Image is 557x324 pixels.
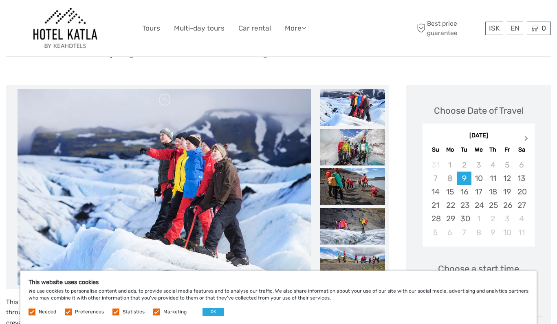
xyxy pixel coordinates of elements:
a: More [285,22,306,34]
div: Choose Tuesday, October 7th, 2025 [457,226,471,239]
div: We use cookies to personalise content and ads, to provide social media features and to analyse ou... [20,271,537,324]
div: Not available Sunday, September 7th, 2025 [428,172,443,185]
div: Choose Wednesday, September 17th, 2025 [471,185,486,198]
label: Preferences [75,309,104,315]
img: 9bb4bc0a01374fa5816d7ec4ce579c19_slider_thumbnail.jpeg [320,247,385,284]
img: 77c4595b14ab4281a9ad3599abc834c9_slider_thumbnail.jpeg [320,89,385,126]
button: OK [203,308,224,316]
div: Th [486,144,500,155]
div: Choose Sunday, September 28th, 2025 [428,212,443,225]
label: Needed [39,309,56,315]
img: 9b6b78986f8f46678142be69ff4ca283_slider_thumbnail.jpeg [320,208,385,245]
div: Choose Saturday, October 4th, 2025 [514,212,528,225]
div: Choose Tuesday, September 23rd, 2025 [457,198,471,212]
div: Not available Sunday, August 31st, 2025 [428,158,443,172]
div: Choose Thursday, September 11th, 2025 [486,172,500,185]
div: Choose Friday, October 10th, 2025 [500,226,514,239]
div: Choose Saturday, September 13th, 2025 [514,172,528,185]
div: Not available Saturday, September 6th, 2025 [514,158,528,172]
img: 381c591f5acf460eb1a8f927a16449b1_slider_thumbnail.jpeg [320,129,385,165]
label: Statistics [123,309,145,315]
div: Not available Wednesday, September 3rd, 2025 [471,158,486,172]
div: Choose Tuesday, September 30th, 2025 [457,212,471,225]
div: We [471,144,486,155]
button: Next Month [521,134,534,147]
span: Best price guarantee [415,19,483,37]
div: Choose Wednesday, October 8th, 2025 [471,226,486,239]
div: Choose Saturday, September 27th, 2025 [514,198,528,212]
a: Multi-day tours [174,22,225,34]
button: Open LiveChat chat widget [94,13,103,22]
div: Mo [443,144,457,155]
div: Choose Monday, September 15th, 2025 [443,185,457,198]
a: Car rental [238,22,271,34]
div: Choose Monday, October 6th, 2025 [443,226,457,239]
div: Not available Thursday, September 4th, 2025 [486,158,500,172]
div: Choose Monday, September 29th, 2025 [443,212,457,225]
div: Tu [457,144,471,155]
div: Not available Monday, September 8th, 2025 [443,172,457,185]
div: Choose Tuesday, September 9th, 2025 [457,172,471,185]
div: Choose Wednesday, October 1st, 2025 [471,212,486,225]
div: Choose Sunday, September 21st, 2025 [428,198,443,212]
div: Choose Thursday, September 25th, 2025 [486,198,500,212]
div: Choose Friday, October 3rd, 2025 [500,212,514,225]
div: Choose Saturday, October 11th, 2025 [514,226,528,239]
h5: This website uses cookies [29,279,528,286]
div: Choose Saturday, September 20th, 2025 [514,185,528,198]
div: Choose Monday, September 22nd, 2025 [443,198,457,212]
div: Su [428,144,443,155]
span: ISK [489,24,500,32]
a: Tours [142,22,160,34]
img: 462-d497edbe-725d-445a-8006-b08859142f12_logo_big.jpg [32,6,99,51]
div: Choose Friday, September 26th, 2025 [500,198,514,212]
div: [DATE] [423,132,535,140]
div: Choose Date of Travel [434,104,524,117]
img: fbac75ea4abe487f9b6b6b49ef2853c7_slider_thumbnail.jpeg [320,168,385,205]
div: Sa [514,144,528,155]
div: Fr [500,144,514,155]
div: Choose Wednesday, September 10th, 2025 [471,172,486,185]
div: EN [507,22,523,35]
label: Marketing [163,309,187,315]
div: Not available Tuesday, September 2nd, 2025 [457,158,471,172]
p: We're away right now. Please check back later! [11,14,92,21]
div: Choose Sunday, October 5th, 2025 [428,226,443,239]
div: Choose Thursday, October 2nd, 2025 [486,212,500,225]
div: Choose Tuesday, September 16th, 2025 [457,185,471,198]
div: Choose Friday, September 12th, 2025 [500,172,514,185]
div: Choose Sunday, September 14th, 2025 [428,185,443,198]
div: Not available Monday, September 1st, 2025 [443,158,457,172]
div: month 2025-09 [425,158,532,239]
div: Choose Friday, September 19th, 2025 [500,185,514,198]
div: Choose Thursday, September 18th, 2025 [486,185,500,198]
img: 77c4595b14ab4281a9ad3599abc834c9_main_slider.jpeg [18,89,311,285]
div: Not available Friday, September 5th, 2025 [500,158,514,172]
span: 0 [540,24,547,32]
span: Choose a start time [438,262,519,275]
div: Choose Wednesday, September 24th, 2025 [471,198,486,212]
div: Choose Thursday, October 9th, 2025 [486,226,500,239]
